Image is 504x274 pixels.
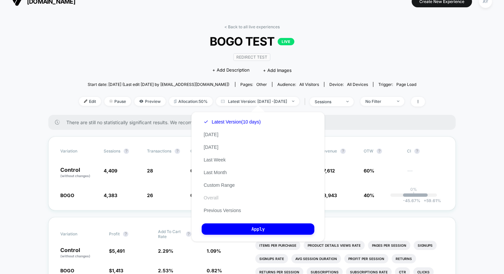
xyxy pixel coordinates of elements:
span: (without changes) [60,254,90,258]
span: 4,409 [104,168,117,173]
button: Overall [202,195,220,201]
span: 0.82 % [207,268,222,273]
button: ? [124,148,129,154]
span: 1,413 [112,268,123,273]
span: Edit [79,97,101,106]
div: Audience: [277,82,319,87]
span: Latest Version: [DATE] - [DATE] [216,97,299,106]
span: Redirect Test [233,53,270,61]
span: Variation [60,148,97,154]
div: No Filter [365,99,392,104]
li: Returns [392,254,416,263]
span: Profit [109,231,120,236]
p: Would like to see more reports? [255,229,444,234]
button: Apply [202,223,314,235]
li: Signups [414,241,437,250]
span: $ [109,248,125,254]
span: Sessions [104,148,120,153]
img: end [397,101,399,102]
span: BOGO [60,192,74,198]
span: BOGO [60,268,74,273]
button: Custom Range [202,182,237,188]
span: + Add Images [263,68,292,73]
img: edit [84,100,87,103]
span: 4,383 [104,192,117,198]
img: end [346,101,349,102]
li: Profit Per Session [344,254,388,263]
button: ? [123,231,128,237]
span: Add To Cart Rate [158,229,183,239]
span: | [303,97,310,107]
span: Page Load [396,82,416,87]
span: Device: [324,82,373,87]
span: All Visitors [299,82,319,87]
span: + Add Description [212,67,250,74]
span: 26 [147,192,153,198]
span: Preview [134,97,166,106]
img: end [292,101,294,102]
button: ? [414,148,420,154]
span: 2.29 % [158,248,173,254]
span: Transactions [147,148,171,153]
span: 59.61 % [420,198,441,203]
p: LIVE [278,38,294,45]
span: all devices [347,82,368,87]
p: Control [60,167,97,178]
button: ? [377,148,382,154]
span: Pause [104,97,131,106]
span: 2.53 % [158,268,173,273]
li: Avg Session Duration [291,254,341,263]
span: Allocation: 50% [169,97,213,106]
span: + [424,198,426,203]
li: Product Details Views Rate [304,241,365,250]
span: Variation [60,229,97,239]
div: Pages: [240,82,267,87]
span: CI [407,148,444,154]
p: 0% [410,187,417,192]
button: Previous Versions [202,207,243,213]
span: $ [109,268,123,273]
button: ? [340,148,346,154]
span: OTW [364,148,400,154]
span: 1.09 % [207,248,221,254]
button: Last Month [202,169,229,175]
span: 5,491 [112,248,125,254]
span: 60% [364,168,374,173]
span: other [256,82,267,87]
p: Control [60,247,102,259]
a: < Back to all live experiences [224,24,280,29]
span: 40% [364,192,374,198]
div: sessions [315,99,341,104]
button: [DATE] [202,144,220,150]
button: Latest Version(10 days) [202,119,263,125]
span: --- [407,169,444,178]
span: There are still no statistically significant results. We recommend waiting a few more days [66,120,442,125]
span: Start date: [DATE] (Last edit [DATE] by [EMAIL_ADDRESS][DOMAIN_NAME]) [88,82,229,87]
span: BOGO TEST [96,34,408,48]
li: Signups Rate [255,254,288,263]
button: Last Week [202,157,228,163]
div: Trigger: [378,82,416,87]
li: Pages Per Session [368,241,410,250]
span: (without changes) [60,174,90,178]
p: | [413,192,414,197]
button: ? [175,148,180,154]
img: end [109,100,113,103]
span: -45.67 % [403,198,420,203]
img: calendar [221,100,225,103]
button: [DATE] [202,132,220,137]
span: 28 [147,168,153,173]
img: rebalance [174,100,177,103]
